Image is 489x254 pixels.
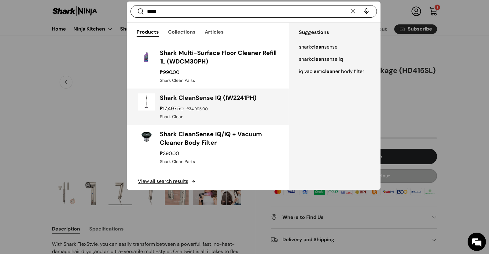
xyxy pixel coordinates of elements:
span: sense iq [324,56,343,62]
mark: clean [322,68,335,74]
img: shark-kion-iw2241-full-view-shark-ninja-philippines [138,93,155,111]
div: Minimize live chat window [100,3,115,18]
span: We're online! [35,77,84,139]
span: shark [299,56,311,62]
h3: Shark Multi-Surface Floor Cleaner Refill 1L (WDCM30PH) [160,49,278,66]
a: Shark CleanSense iQ/iQ + Vacuum Cleaner Body Filter ₱390.00 Shark Clean Parts [127,125,289,170]
div: Shark Clean Parts [160,77,278,84]
h3: Shark CleanSense IQ (IW2241PH) [160,93,278,102]
a: shark-kion-iw2241-full-view-shark-ninja-philippines Shark CleanSense IQ (IW2241PH) ₱17,497.50 ₱34... [127,89,289,125]
div: Chat with us now [32,34,103,42]
span: er body filter [335,68,364,74]
span: shark [299,44,311,50]
h3: Suggestions [299,26,381,38]
a: shark-hydrovac-surface-cleaner-liquid-refill-available-at-shark-ninja-philippines Shark Multi-Sur... [127,44,289,89]
a: sharkcleansense [289,41,381,53]
button: View all search results [127,170,289,195]
strong: ₱990.00 [160,69,181,75]
span: sense [324,44,337,50]
a: iq vacuumcleaner body filter [289,65,381,78]
a: sharkcleansense iq [289,53,381,65]
img: shark-hydrovac-surface-cleaner-liquid-refill-available-at-shark-ninja-philippines [138,49,155,66]
strong: ₱17,497.50 [160,105,185,112]
mark: clean [311,44,324,50]
textarea: Type your message and hit 'Enter' [3,167,116,188]
h3: Shark CleanSense iQ/iQ + Vacuum Cleaner Body Filter [160,130,278,147]
span: iq vacuum [299,68,322,74]
mark: clean [311,56,324,62]
button: Articles [205,25,224,39]
div: Shark Clean [160,114,278,120]
button: Collections [168,25,196,39]
speech-search-button: Search by voice [357,5,376,18]
div: Shark Clean Parts [160,158,278,165]
button: Products [137,25,159,39]
s: ₱34,995.00 [186,106,208,111]
strong: ₱390.00 [160,150,181,157]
